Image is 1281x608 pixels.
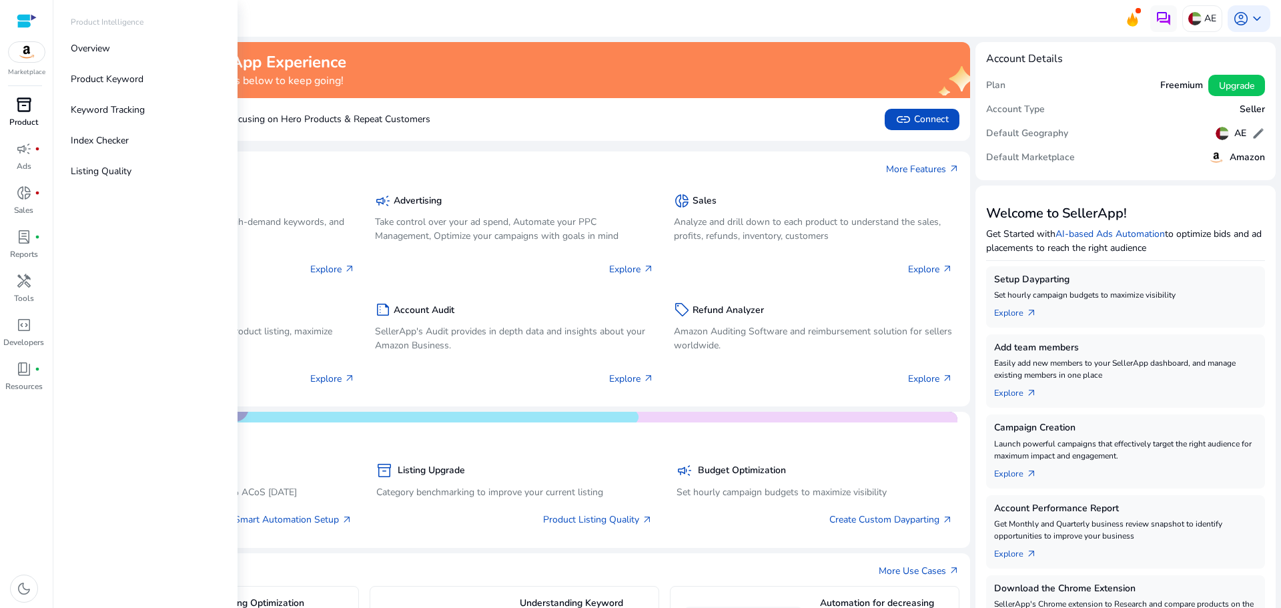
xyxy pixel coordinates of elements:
[376,463,392,479] span: inventory_2
[994,542,1047,561] a: Explorearrow_outward
[342,515,352,525] span: arrow_outward
[9,42,45,62] img: amazon.svg
[994,342,1257,354] h5: Add team members
[986,104,1045,115] h5: Account Type
[908,372,953,386] p: Explore
[35,146,40,151] span: fiber_manual_record
[1026,549,1037,559] span: arrow_outward
[1026,469,1037,479] span: arrow_outward
[71,41,110,55] p: Overview
[1055,228,1165,240] a: AI-based Ads Automation
[674,215,953,243] p: Analyze and drill down to each product to understand the sales, profits, refunds, inventory, cust...
[994,274,1257,286] h5: Setup Dayparting
[643,373,654,384] span: arrow_outward
[895,111,911,127] span: link
[677,485,953,499] p: Set hourly campaign budgets to maximize visibility
[344,264,355,274] span: arrow_outward
[908,262,953,276] p: Explore
[1249,11,1265,27] span: keyboard_arrow_down
[829,513,953,527] a: Create Custom Dayparting
[1234,128,1246,139] h5: AE
[1230,152,1265,164] h5: Amazon
[71,133,129,147] p: Index Checker
[895,111,949,127] span: Connect
[986,53,1063,65] h4: Account Details
[344,373,355,384] span: arrow_outward
[375,324,654,352] p: SellerApp's Audit provides in depth data and insights about your Amazon Business.
[16,185,32,201] span: donut_small
[1216,127,1229,140] img: ae.svg
[8,67,45,77] p: Marketplace
[14,292,34,304] p: Tools
[609,372,654,386] p: Explore
[71,164,131,178] p: Listing Quality
[16,97,32,113] span: inventory_2
[994,289,1257,301] p: Set hourly campaign budgets to maximize visibility
[5,380,43,392] p: Resources
[394,305,454,316] h5: Account Audit
[35,234,40,240] span: fiber_manual_record
[674,324,953,352] p: Amazon Auditing Software and reimbursement solution for sellers worldwide.
[398,465,465,477] h5: Listing Upgrade
[674,193,690,209] span: donut_small
[942,373,953,384] span: arrow_outward
[609,262,654,276] p: Explore
[10,248,38,260] p: Reports
[994,422,1257,434] h5: Campaign Creation
[1160,80,1203,91] h5: Freemium
[375,215,654,243] p: Take control over your ad spend, Automate your PPC Management, Optimize your campaigns with goals...
[986,206,1265,222] h3: Welcome to SellerApp!
[9,116,38,128] p: Product
[375,302,391,318] span: summarize
[35,366,40,372] span: fiber_manual_record
[16,141,32,157] span: campaign
[994,518,1257,542] p: Get Monthly and Quarterly business review snapshot to identify opportunities to improve your busi...
[1252,127,1265,140] span: edit
[1204,7,1216,30] p: AE
[693,196,717,207] h5: Sales
[1208,149,1224,166] img: amazon.svg
[994,381,1047,400] a: Explorearrow_outward
[1219,79,1254,93] span: Upgrade
[1188,12,1202,25] img: ae.svg
[994,438,1257,462] p: Launch powerful campaigns that effectively target the right audience for maximum impact and engag...
[71,72,143,86] p: Product Keyword
[986,227,1265,255] p: Get Started with to optimize bids and ad placements to reach the right audience
[986,128,1068,139] h5: Default Geography
[310,372,355,386] p: Explore
[71,16,143,28] p: Product Intelligence
[693,305,764,316] h5: Refund Analyzer
[942,515,953,525] span: arrow_outward
[17,160,31,172] p: Ads
[986,152,1075,164] h5: Default Marketplace
[994,462,1047,481] a: Explorearrow_outward
[71,103,145,117] p: Keyword Tracking
[643,264,654,274] span: arrow_outward
[994,357,1257,381] p: Easily add new members to your SellerApp dashboard, and manage existing members in one place
[16,361,32,377] span: book_4
[375,193,391,209] span: campaign
[234,513,352,527] a: Smart Automation Setup
[885,109,959,130] button: linkConnect
[986,80,1005,91] h5: Plan
[994,301,1047,320] a: Explorearrow_outward
[543,513,653,527] a: Product Listing Quality
[1026,308,1037,318] span: arrow_outward
[35,190,40,196] span: fiber_manual_record
[1233,11,1249,27] span: account_circle
[16,229,32,245] span: lab_profile
[949,164,959,174] span: arrow_outward
[16,273,32,289] span: handyman
[16,581,32,597] span: dark_mode
[16,317,32,333] span: code_blocks
[994,583,1257,595] h5: Download the Chrome Extension
[93,112,430,126] p: Boost Sales by Focusing on Hero Products & Repeat Customers
[942,264,953,274] span: arrow_outward
[1208,75,1265,96] button: Upgrade
[3,336,44,348] p: Developers
[949,565,959,576] span: arrow_outward
[394,196,442,207] h5: Advertising
[1240,104,1265,115] h5: Seller
[674,302,690,318] span: sell
[994,503,1257,515] h5: Account Performance Report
